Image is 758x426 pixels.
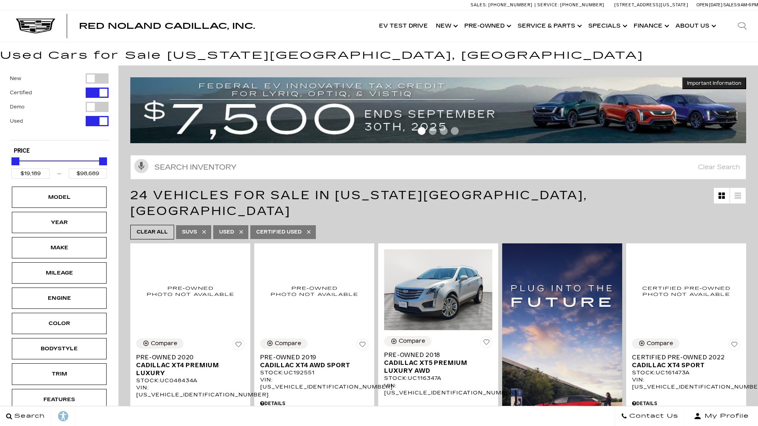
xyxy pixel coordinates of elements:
[696,2,722,7] span: Open [DATE]
[384,405,492,413] div: Pricing Details - Pre-Owned 2018 Cadillac XT5 Premium Luxury AWD
[514,10,584,42] a: Service & Parts
[384,382,492,396] div: VIN: [US_VEHICLE_IDENTIFICATION_NUMBER]
[632,249,740,333] img: 2022 Cadillac XT4 Sport
[12,262,107,284] div: MileageMileage
[723,2,737,7] span: Sales:
[399,338,425,345] div: Compare
[79,21,255,31] span: Red Noland Cadillac, Inc.
[136,384,244,398] div: VIN: [US_VEHICLE_IDENTIFICATION_NUMBER]
[647,340,673,347] div: Compare
[11,155,107,179] div: Price
[537,2,559,7] span: Service:
[260,376,368,390] div: VIN: [US_VEHICLE_IDENTIFICATION_NUMBER]
[12,212,107,233] div: YearYear
[12,313,107,334] div: ColorColor
[471,2,487,7] span: Sales:
[151,340,177,347] div: Compare
[99,157,107,165] div: Maximum Price
[702,411,749,422] span: My Profile
[687,80,741,86] span: Important Information
[11,168,50,179] input: Minimum
[260,361,362,369] span: Cadillac XT4 AWD Sport
[12,187,107,208] div: ModelModel
[12,338,107,359] div: BodystyleBodystyle
[10,89,32,97] label: Certified
[728,338,740,353] button: Save Vehicle
[260,400,368,407] div: Pricing Details - Pre-Owned 2019 Cadillac XT4 AWD Sport
[632,353,740,369] a: Certified Pre-Owned 2022Cadillac XT4 Sport
[69,168,107,179] input: Maximum
[136,361,238,377] span: Cadillac XT4 Premium Luxury
[614,2,689,7] a: [STREET_ADDRESS][US_STATE]
[460,10,514,42] a: Pre-Owned
[260,369,368,376] div: Stock : UC192551
[440,127,448,135] span: Go to slide 3
[130,188,587,218] span: 24 Vehicles for Sale in [US_STATE][GEOGRAPHIC_DATA], [GEOGRAPHIC_DATA]
[12,237,107,258] div: MakeMake
[16,19,55,34] a: Cadillac Dark Logo with Cadillac White Text
[12,411,45,422] span: Search
[137,227,168,237] span: Clear All
[136,249,244,333] img: 2020 Cadillac XT4 Premium Luxury
[384,351,486,359] span: Pre-Owned 2018
[39,269,79,277] div: Mileage
[630,10,672,42] a: Finance
[10,73,109,140] div: Filter by Vehicle Type
[615,406,685,426] a: Contact Us
[480,336,492,351] button: Save Vehicle
[12,363,107,385] div: TrimTrim
[737,2,758,7] span: 9 AM-6 PM
[260,338,308,349] button: Compare Vehicle
[39,319,79,328] div: Color
[136,338,184,349] button: Compare Vehicle
[685,406,758,426] button: Open user profile menu
[432,10,460,42] a: New
[39,370,79,378] div: Trim
[682,77,746,89] button: Important Information
[14,148,105,155] h5: Price
[182,227,197,237] span: SUVs
[275,340,301,347] div: Compare
[632,353,734,361] span: Certified Pre-Owned 2022
[584,10,630,42] a: Specials
[672,10,719,42] a: About Us
[535,3,606,7] a: Service: [PHONE_NUMBER]
[136,377,244,384] div: Stock : UC048434A
[233,338,244,353] button: Save Vehicle
[11,157,19,165] div: Minimum Price
[260,353,368,369] a: Pre-Owned 2019Cadillac XT4 AWD Sport
[356,338,368,353] button: Save Vehicle
[627,411,678,422] span: Contact Us
[488,2,533,7] span: [PHONE_NUMBER]
[632,400,740,407] div: Pricing Details - Certified Pre-Owned 2022 Cadillac XT4 Sport
[418,127,426,135] span: Go to slide 1
[39,193,79,202] div: Model
[260,249,368,333] img: 2019 Cadillac XT4 AWD Sport
[39,344,79,353] div: Bodystyle
[384,336,432,346] button: Compare Vehicle
[429,127,437,135] span: Go to slide 2
[384,249,492,331] img: 2018 Cadillac XT5 Premium Luxury AWD
[79,22,255,30] a: Red Noland Cadillac, Inc.
[260,353,362,361] span: Pre-Owned 2019
[134,159,148,173] svg: Click to toggle on voice search
[136,353,244,377] a: Pre-Owned 2020Cadillac XT4 Premium Luxury
[632,376,740,390] div: VIN: [US_VEHICLE_IDENTIFICATION_NUMBER]
[130,155,746,179] input: Search Inventory
[136,353,238,361] span: Pre-Owned 2020
[130,77,746,143] img: vrp-tax-ending-august-version
[12,288,107,309] div: EngineEngine
[632,338,679,349] button: Compare Vehicle
[471,3,535,7] a: Sales: [PHONE_NUMBER]
[384,359,486,375] span: Cadillac XT5 Premium Luxury AWD
[384,375,492,382] div: Stock : UC116347A
[632,361,734,369] span: Cadillac XT4 Sport
[375,10,432,42] a: EV Test Drive
[632,369,740,376] div: Stock : UC161473A
[39,243,79,252] div: Make
[39,294,79,303] div: Engine
[12,389,107,410] div: FeaturesFeatures
[560,2,604,7] span: [PHONE_NUMBER]
[39,218,79,227] div: Year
